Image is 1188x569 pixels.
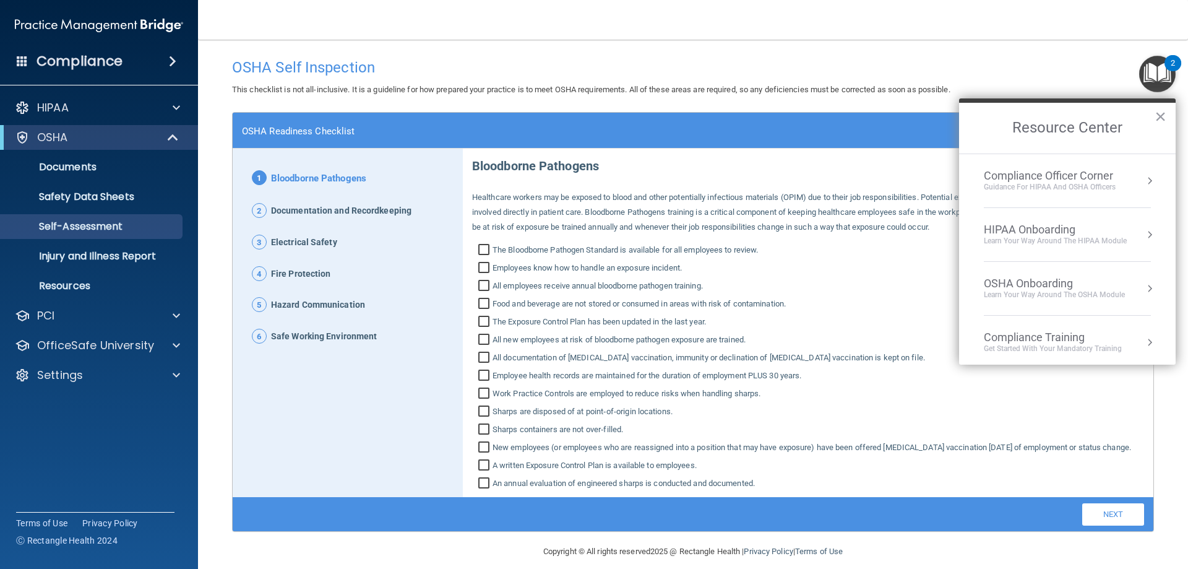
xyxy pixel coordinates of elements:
[15,100,180,115] a: HIPAA
[478,353,493,365] input: All documentation of [MEDICAL_DATA] vaccination, immunity or declination of [MEDICAL_DATA] vaccin...
[478,317,493,329] input: The Exposure Control Plan has been updated in the last year.
[984,182,1116,193] div: Guidance for HIPAA and OSHA Officers
[15,308,180,323] a: PCI
[252,297,267,312] span: 5
[8,280,177,292] p: Resources
[242,126,355,137] h4: OSHA Readiness Checklist
[472,190,1144,235] p: Healthcare workers may be exposed to blood and other potentially infectious materials (OPIM) due ...
[984,223,1127,237] div: HIPAA Onboarding
[271,203,411,219] span: Documentation and Recordkeeping
[271,170,366,188] span: Bloodborne Pathogens
[478,335,493,347] input: All new employees at risk of bloodborne pathogen exposure are trained.
[271,266,331,282] span: Fire Protection
[984,331,1122,344] div: Compliance Training
[493,350,925,365] span: All documentation of [MEDICAL_DATA] vaccination, immunity or declination of [MEDICAL_DATA] vaccin...
[984,344,1122,354] div: Get Started with your mandatory training
[478,371,493,383] input: Employee health records are maintained for the duration of employment PLUS 30 years.
[271,297,365,313] span: Hazard Communication
[493,368,801,383] span: Employee health records are maintained for the duration of employment PLUS 30 years.
[252,266,267,281] span: 4
[959,103,1176,154] h2: Resource Center
[271,329,377,345] span: Safe Working Environment
[478,479,493,491] input: An annual evaluation of engineered sharps is conducted and documented.
[493,422,623,437] span: Sharps containers are not over‐filled.
[252,170,267,185] span: 1
[1155,106,1166,126] button: Close
[984,169,1116,183] div: Compliance Officer Corner
[37,308,54,323] p: PCI
[1171,63,1175,79] div: 2
[493,476,755,491] span: An annual evaluation of engineered sharps is conducted and documented.
[8,220,177,233] p: Self-Assessment
[478,443,493,455] input: New employees (or employees who are reassigned into a position that may have exposure) have been ...
[37,53,123,70] h4: Compliance
[478,407,493,419] input: Sharps are disposed of at point‐of‐origin locations.
[478,461,493,473] input: A written Exposure Control Plan is available to employees.
[37,100,69,115] p: HIPAA
[15,13,183,38] img: PMB logo
[37,368,83,383] p: Settings
[232,85,950,94] span: This checklist is not all-inclusive. It is a guideline for how prepared your practice is to meet ...
[959,98,1176,365] div: Resource Center
[8,250,177,263] p: Injury and Illness Report
[493,440,1131,455] span: New employees (or employees who are reassigned into a position that may have exposure) have been ...
[478,263,493,276] input: Employees know how to handle an exposure incident.
[1139,56,1176,92] button: Open Resource Center, 2 new notifications
[493,386,760,401] span: Work Practice Controls are employed to reduce risks when handling sharps.
[493,458,697,473] span: A written Exposure Control Plan is available to employees.
[82,517,138,529] a: Privacy Policy
[478,245,493,258] input: The Bloodborne Pathogen Standard is available for all employees to review.
[37,338,154,353] p: OfficeSafe University
[493,404,673,419] span: Sharps are disposed of at point‐of‐origin locations.
[252,235,267,250] span: 3
[984,290,1125,300] div: Learn your way around the OSHA module
[16,534,118,547] span: Ⓒ Rectangle Health 2024
[1082,503,1144,526] a: Next
[8,191,177,203] p: Safety Data Sheets
[478,425,493,437] input: Sharps containers are not over‐filled.
[744,547,793,556] a: Privacy Policy
[15,368,180,383] a: Settings
[493,279,703,293] span: All employees receive annual bloodborne pathogen training.
[15,338,180,353] a: OfficeSafe University
[478,389,493,401] input: Work Practice Controls are employed to reduce risks when handling sharps.
[493,297,786,311] span: Food and beverage are not stored or consumed in areas with risk of contamination.
[493,261,682,276] span: Employees know how to handle an exposure incident.
[472,149,1144,178] p: Bloodborne Pathogens
[232,59,1154,76] h4: OSHA Self Inspection
[271,235,337,251] span: Electrical Safety
[984,236,1127,246] div: Learn Your Way around the HIPAA module
[15,130,179,145] a: OSHA
[478,281,493,293] input: All employees receive annual bloodborne pathogen training.
[252,203,267,218] span: 2
[478,299,493,311] input: Food and beverage are not stored or consumed in areas with risk of contamination.
[493,315,706,329] span: The Exposure Control Plan has been updated in the last year.
[984,277,1125,290] div: OSHA Onboarding
[493,332,746,347] span: All new employees at risk of bloodborne pathogen exposure are trained.
[493,243,758,258] span: The Bloodborne Pathogen Standard is available for all employees to review.
[16,517,67,529] a: Terms of Use
[795,547,843,556] a: Terms of Use
[37,130,68,145] p: OSHA
[8,161,177,173] p: Documents
[252,329,267,344] span: 6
